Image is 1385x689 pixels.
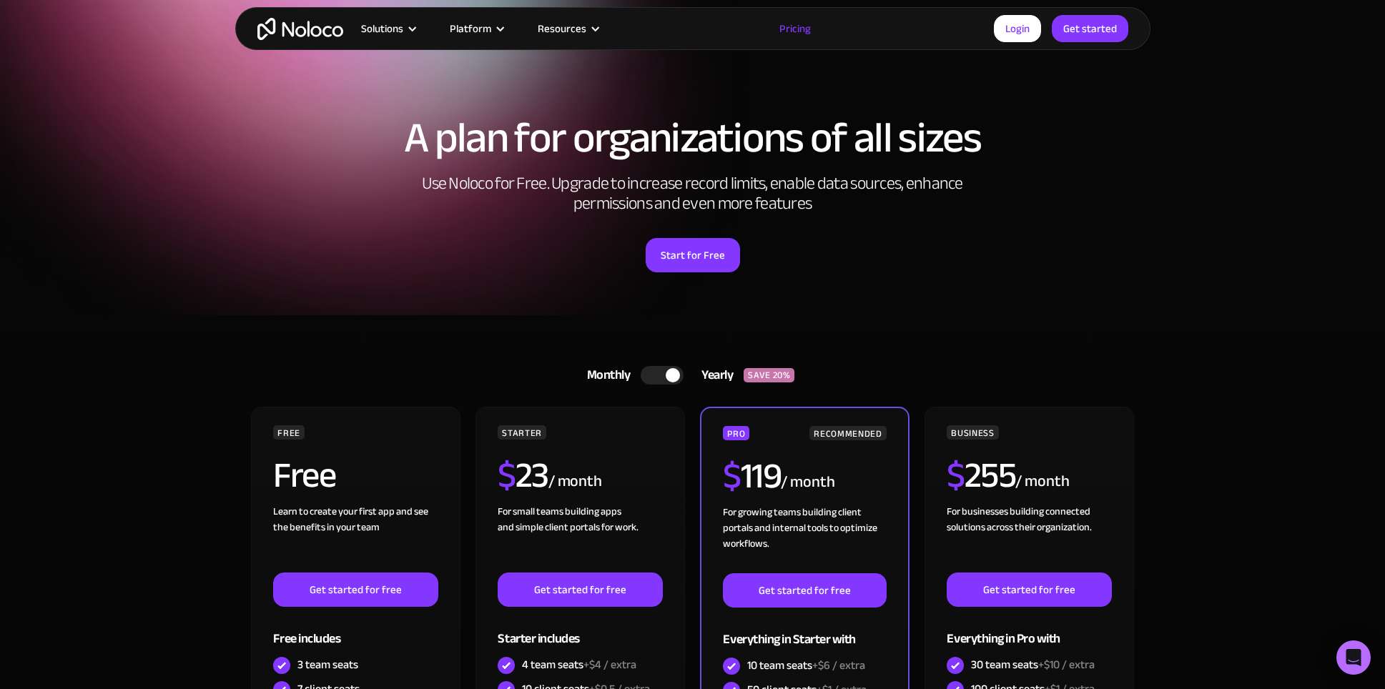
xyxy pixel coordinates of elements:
[744,368,794,382] div: SAVE 20%
[257,18,343,40] a: home
[583,654,636,675] span: +$4 / extra
[947,425,998,440] div: BUSINESS
[761,19,829,38] a: Pricing
[273,607,438,653] div: Free includes
[723,426,749,440] div: PRO
[273,425,305,440] div: FREE
[498,425,546,440] div: STARTER
[646,238,740,272] a: Start for Free
[498,607,662,653] div: Starter includes
[520,19,615,38] div: Resources
[947,442,965,509] span: $
[548,470,602,493] div: / month
[432,19,520,38] div: Platform
[498,572,662,607] a: Get started for free
[684,365,744,386] div: Yearly
[723,458,781,494] h2: 119
[1052,15,1128,42] a: Get started
[947,572,1111,607] a: Get started for free
[450,19,491,38] div: Platform
[498,442,516,509] span: $
[723,442,741,510] span: $
[1015,470,1069,493] div: / month
[297,657,358,673] div: 3 team seats
[498,457,548,493] h2: 23
[781,471,834,494] div: / month
[273,457,335,493] h2: Free
[407,174,979,214] h2: Use Noloco for Free. Upgrade to increase record limits, enable data sources, enhance permissions ...
[947,504,1111,572] div: For businesses building connected solutions across their organization. ‍
[343,19,432,38] div: Solutions
[947,607,1111,653] div: Everything in Pro with
[498,504,662,572] div: For small teams building apps and simple client portals for work. ‍
[723,505,886,573] div: For growing teams building client portals and internal tools to optimize workflows.
[723,573,886,608] a: Get started for free
[947,457,1015,493] h2: 255
[971,657,1095,673] div: 30 team seats
[250,117,1136,159] h1: A plan for organizations of all sizes
[569,365,641,386] div: Monthly
[812,655,865,676] span: +$6 / extra
[994,15,1041,42] a: Login
[723,608,886,654] div: Everything in Starter with
[361,19,403,38] div: Solutions
[809,426,886,440] div: RECOMMENDED
[538,19,586,38] div: Resources
[747,658,865,673] div: 10 team seats
[1336,640,1371,675] div: Open Intercom Messenger
[1038,654,1095,675] span: +$10 / extra
[522,657,636,673] div: 4 team seats
[273,572,438,607] a: Get started for free
[273,504,438,572] div: Learn to create your first app and see the benefits in your team ‍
